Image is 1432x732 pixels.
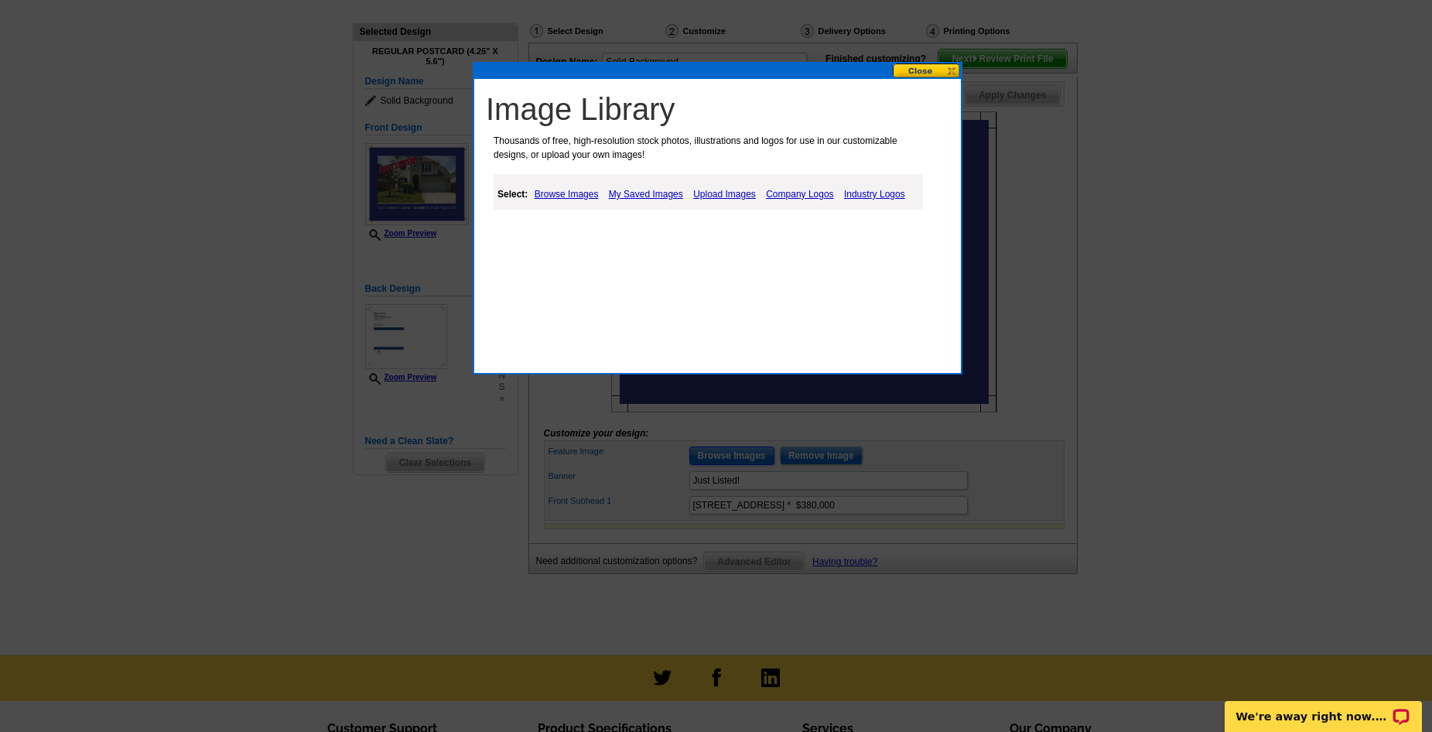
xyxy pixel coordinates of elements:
[762,185,837,204] a: Company Logos
[689,185,760,204] a: Upload Images
[840,185,909,204] a: Industry Logos
[486,91,957,128] h1: Image Library
[605,185,687,204] a: My Saved Images
[497,189,528,200] strong: Select:
[531,185,603,204] a: Browse Images
[486,134,928,162] p: Thousands of free, high-resolution stock photos, illustrations and logos for use in our customiza...
[1215,683,1432,732] iframe: LiveChat chat widget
